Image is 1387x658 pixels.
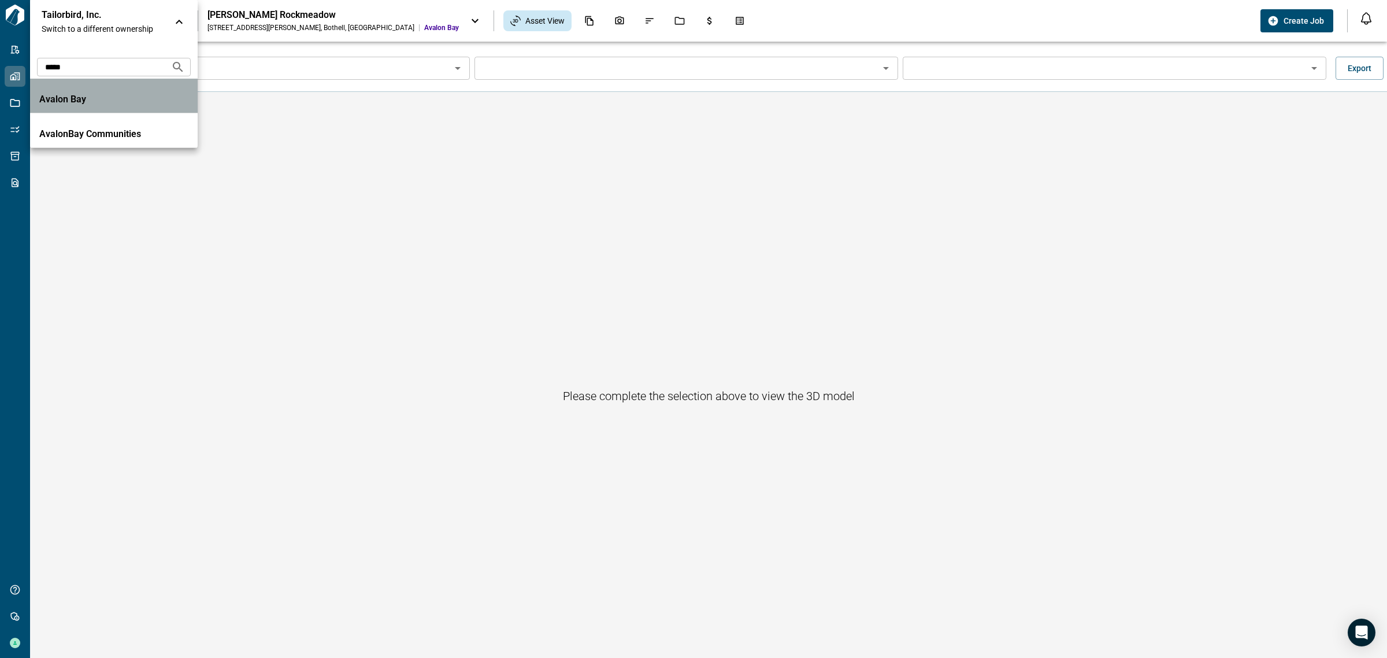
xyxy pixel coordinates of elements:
button: Search organizations [166,56,190,79]
p: Tailorbird, Inc. [42,9,146,21]
p: Avalon Bay [39,94,143,105]
span: Switch to a different ownership [42,23,163,35]
div: Open Intercom Messenger [1348,619,1375,646]
p: AvalonBay Communities [39,128,143,140]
